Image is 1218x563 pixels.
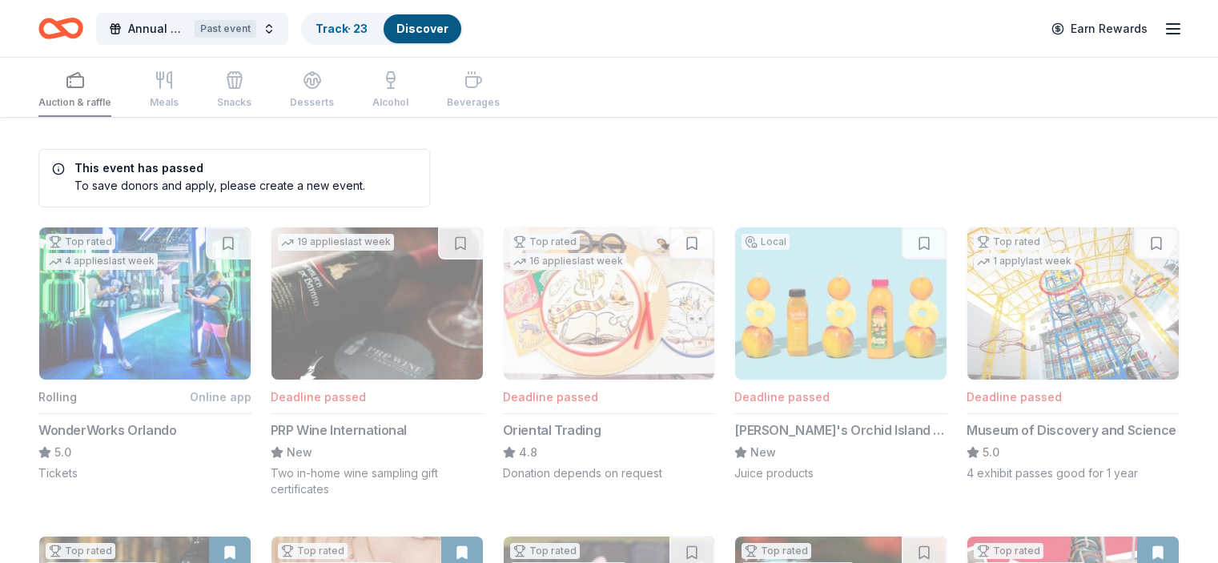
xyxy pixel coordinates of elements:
a: Track· 23 [316,22,368,35]
button: Image for WonderWorks OrlandoTop rated4 applieslast weekRollingOnline appWonderWorks Orlando5.0Ti... [38,227,251,481]
button: Image for Natalie's Orchid Island Juice Company LocalDeadline passed[PERSON_NAME]'s Orchid Island... [734,227,947,481]
button: Image for Museum of Discovery and ScienceTop rated1 applylast weekDeadline passedMuseum of Discov... [967,227,1180,481]
button: Image for PRP Wine International19 applieslast weekDeadline passedPRP Wine InternationalNewTwo in... [271,227,484,497]
h5: This event has passed [52,163,365,174]
button: Image for Oriental TradingTop rated16 applieslast weekDeadline passedOriental Trading4.8Donation ... [503,227,716,481]
button: Track· 23Discover [301,13,463,45]
a: Earn Rewards [1042,14,1157,43]
div: To save donors and apply, please create a new event. [52,177,365,194]
button: Annual ConferencePast event [96,13,288,45]
span: Annual Conference [128,19,188,38]
div: Past event [195,20,256,38]
a: Discover [396,22,448,35]
a: Home [38,10,83,47]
